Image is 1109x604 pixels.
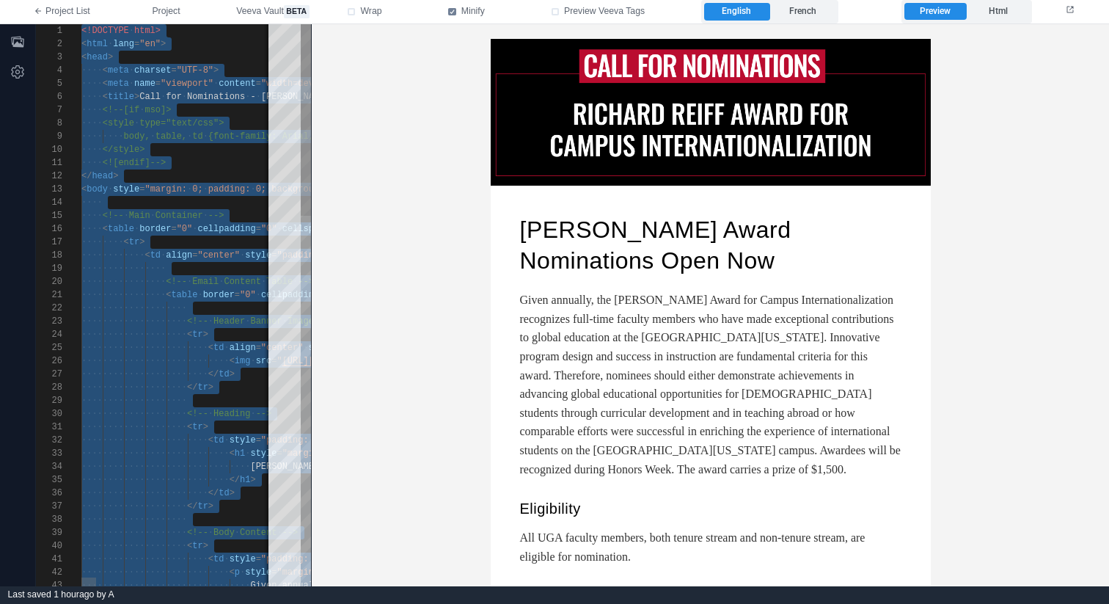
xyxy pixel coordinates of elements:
[187,131,192,142] span: ·
[213,554,224,564] span: td
[124,237,129,247] span: <
[81,475,230,485] span: ····························
[224,554,229,564] span: ·
[219,488,229,498] span: td
[81,39,87,49] span: <
[967,3,1029,21] label: Html
[770,3,835,21] label: French
[81,316,187,327] span: ····················
[36,487,62,500] div: 36
[81,197,103,208] span: ····
[36,566,62,579] div: 42
[108,224,134,234] span: table
[36,407,62,421] div: 30
[81,65,103,76] span: ····
[129,211,150,221] span: Main
[235,356,251,366] span: img
[230,343,256,353] span: align
[250,475,255,485] span: >
[81,250,144,261] span: ············
[250,92,255,102] span: -
[81,501,187,512] span: ····················
[81,118,103,128] span: ····
[230,356,235,366] span: <
[81,26,129,36] span: <!DOCTYPE
[213,409,250,419] span: Heading
[240,250,245,261] span: ·
[461,5,485,18] span: Minify
[240,528,277,538] span: Content
[256,356,272,366] span: src
[36,381,62,394] div: 28
[81,211,103,221] span: ····
[208,369,219,379] span: </
[81,462,250,472] span: ································
[81,145,103,155] span: ····
[81,277,166,287] span: ················
[261,92,330,102] span: [PERSON_NAME]
[224,343,229,353] span: ·
[36,222,62,236] div: 16
[81,224,103,234] span: ····
[124,211,129,221] span: ·
[197,290,202,300] span: ·
[36,288,62,302] div: 21
[240,475,250,485] span: h1
[108,52,113,62] span: >
[36,209,62,222] div: 15
[208,435,213,445] span: <
[261,290,319,300] span: cellpadding
[36,262,62,275] div: 19
[152,5,180,18] span: Project
[240,567,245,578] span: ·
[36,302,62,315] div: 22
[134,65,171,76] span: charset
[36,500,62,513] div: 37
[36,183,62,196] div: 13
[108,39,113,49] span: ·
[203,131,208,142] span: ·
[208,316,213,327] span: ·
[203,290,235,300] span: border
[230,435,256,445] span: style
[187,277,192,287] span: ·
[36,328,62,341] div: 24
[203,184,208,194] span: ·
[108,65,129,76] span: meta
[192,422,202,432] span: tr
[219,277,224,287] span: ·
[235,290,240,300] span: =
[192,184,202,194] span: 0;
[139,39,161,49] span: "en"
[182,92,187,102] span: ·
[36,24,62,37] div: 1
[139,184,144,194] span: =
[81,290,166,300] span: ················
[250,409,255,419] span: ·
[36,117,62,130] div: 8
[236,5,309,18] span: Veeva Vault
[284,5,310,18] span: beta
[36,368,62,381] div: 27
[261,554,309,564] span: "padding:
[150,131,155,142] span: ·
[81,422,187,432] span: ····················
[150,211,155,221] span: ·
[213,343,224,353] span: td
[134,39,139,49] span: =
[166,290,171,300] span: <
[235,448,245,459] span: h1
[36,513,62,526] div: 38
[81,79,103,89] span: ····
[213,528,235,538] span: Body
[81,158,103,168] span: ····
[256,290,261,300] span: ·
[81,488,208,498] span: ························
[36,539,62,553] div: 40
[166,250,192,261] span: align
[208,488,219,498] span: </
[192,224,197,234] span: ·
[81,369,208,379] span: ························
